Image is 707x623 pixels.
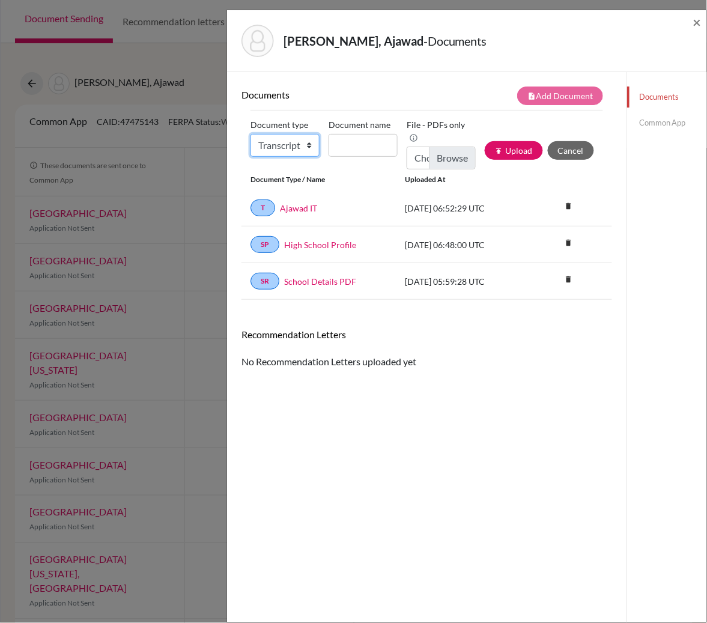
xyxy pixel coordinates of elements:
div: [DATE] 05:59:28 UTC [396,275,520,288]
a: delete [559,272,577,288]
button: Cancel [548,141,594,160]
a: delete [559,236,577,252]
label: File - PDFs only [407,115,476,147]
a: SP [250,236,279,253]
a: High School Profile [284,239,356,251]
div: [DATE] 06:52:29 UTC [396,202,520,214]
a: delete [559,199,577,215]
span: × [693,13,702,31]
a: T [250,199,275,216]
button: Close [693,15,702,29]
i: delete [559,270,577,288]
h6: Documents [241,89,427,100]
button: publishUpload [485,141,543,160]
a: Documents [627,87,706,108]
a: Common App [627,112,706,133]
i: delete [559,197,577,215]
a: SR [250,273,279,290]
span: - Documents [423,34,487,48]
div: Uploaded at [396,174,520,185]
i: publish [495,147,503,155]
a: Ajawad IT [280,202,317,214]
i: note_add [527,92,536,100]
label: Document type [250,115,308,134]
button: note_addAdd Document [517,87,603,105]
strong: [PERSON_NAME], Ajawad [284,34,423,48]
label: Document name [329,115,390,134]
h6: Recommendation Letters [241,329,612,340]
div: No Recommendation Letters uploaded yet [241,329,612,369]
div: Document Type / Name [241,174,396,185]
i: delete [559,234,577,252]
a: School Details PDF [284,275,356,288]
div: [DATE] 06:48:00 UTC [396,239,520,251]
